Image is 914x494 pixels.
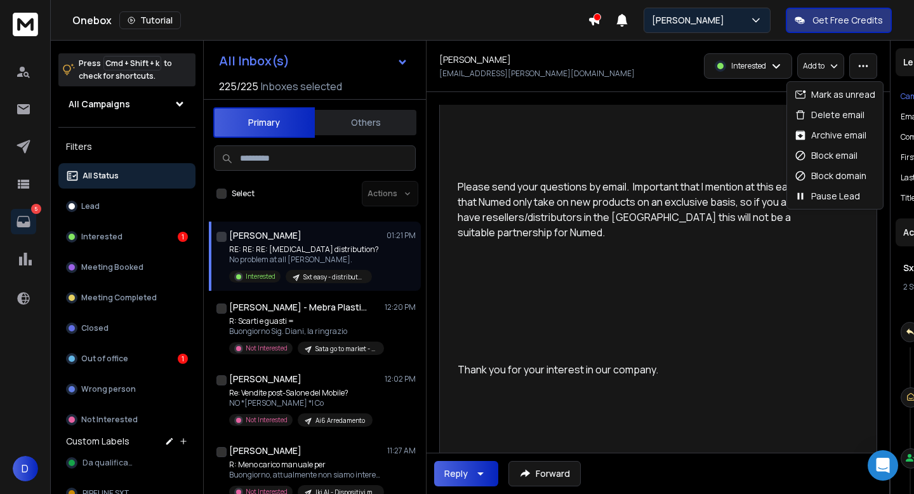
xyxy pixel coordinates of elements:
[232,189,255,199] label: Select
[81,354,128,364] p: Out of office
[795,109,864,121] div: Delete email
[246,344,288,353] p: Not Interested
[229,398,373,408] p: NO *[PERSON_NAME] *| Co
[81,201,100,211] p: Lead
[387,230,416,241] p: 01:21 PM
[795,88,875,101] div: Mark as unread
[795,129,866,142] div: Archive email
[261,79,342,94] h3: Inboxes selected
[58,138,195,156] h3: Filters
[213,107,315,138] button: Primary
[385,302,416,312] p: 12:20 PM
[439,53,511,66] h1: [PERSON_NAME]
[119,11,181,29] button: Tutorial
[229,301,369,314] h1: [PERSON_NAME] - Mebra Plastik Italia Spa
[69,98,130,110] h1: All Campaigns
[795,190,860,203] div: Pause Lead
[229,470,381,480] p: Buongiorno, attualmente non siamo interessati
[444,467,468,480] div: Reply
[83,458,136,468] span: Da qualificare
[303,272,364,282] p: Sxt easy - distributori
[229,388,373,398] p: Re: Vendite post-Salone del Mobile?
[795,170,866,182] div: Block domain
[229,326,381,337] p: Buongiorno Sig. Diani, la ringrazio
[81,384,136,394] p: Wrong person
[246,272,275,281] p: Interested
[229,373,301,385] h1: [PERSON_NAME]
[812,14,883,27] p: Get Free Credits
[803,61,825,71] p: Add to
[439,69,635,79] p: [EMAIL_ADDRESS][PERSON_NAME][DOMAIN_NAME]
[178,232,188,242] div: 1
[81,262,143,272] p: Meeting Booked
[13,456,38,481] span: D
[229,316,381,326] p: R: Scarti e guasti =
[31,204,41,214] p: 5
[229,444,301,457] h1: [PERSON_NAME]
[79,57,172,83] p: Press to check for shortcuts.
[315,416,365,425] p: Ai6 Arredamento
[81,323,109,333] p: Closed
[868,450,898,481] div: Open Intercom Messenger
[229,460,381,470] p: R: Meno carico manuale per
[385,374,416,384] p: 12:02 PM
[83,171,119,181] p: All Status
[66,435,129,448] h3: Custom Labels
[458,363,658,377] span: Thank you for your interest in our company.
[81,293,157,303] p: Meeting Completed
[458,180,830,239] span: Please send your questions by email. Important that I mention at this early stage that Numed only...
[229,244,379,255] p: RE: RE: RE: [MEDICAL_DATA] distribution?
[219,79,258,94] span: 225 / 225
[229,229,301,242] h1: [PERSON_NAME]
[315,109,416,137] button: Others
[731,61,766,71] p: Interested
[178,354,188,364] div: 1
[315,344,376,354] p: Sata go to market - ottobre
[795,149,858,162] div: Block email
[246,415,288,425] p: Not Interested
[103,56,161,70] span: Cmd + Shift + k
[81,232,123,242] p: Interested
[81,415,138,425] p: Not Interested
[219,55,289,67] h1: All Inbox(s)
[72,11,588,29] div: Onebox
[387,446,416,456] p: 11:27 AM
[229,255,379,265] p: No problem at all [PERSON_NAME].
[652,14,729,27] p: [PERSON_NAME]
[508,461,581,486] button: Forward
